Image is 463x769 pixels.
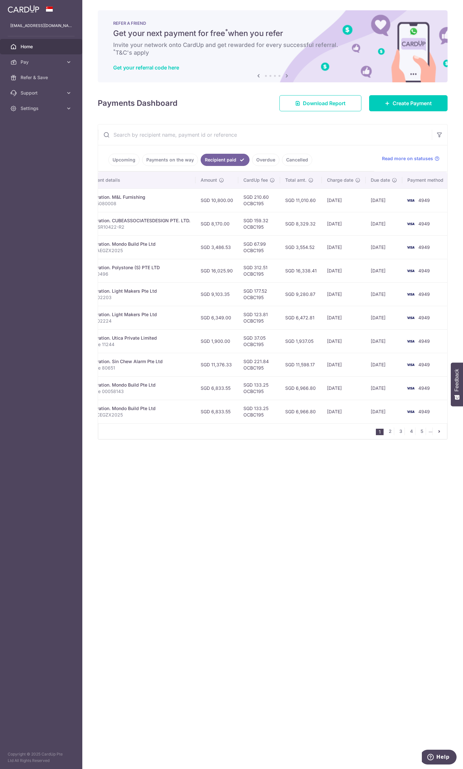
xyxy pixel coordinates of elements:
img: Bank Card [404,337,417,345]
img: Bank Card [404,408,417,416]
div: Renovation. Polystone (S) PTE LTD [86,264,190,271]
td: SGD 9,280.87 [280,282,322,306]
td: SGD 123.81 OCBC195 [238,306,280,329]
span: Pay [21,59,63,65]
td: [DATE] [366,329,402,353]
p: Invoice 11244 [86,341,190,348]
td: [DATE] [366,400,402,423]
td: [DATE] [322,235,366,259]
iframe: Opens a widget where you can find more information [422,750,457,766]
span: 4949 [418,268,430,273]
div: Renovation. M&L Furnishing [86,194,190,200]
td: [DATE] [322,353,366,376]
td: SGD 1,937.05 [280,329,322,353]
a: 5 [418,427,426,435]
a: 3 [397,427,404,435]
span: 4949 [418,362,430,367]
p: CUBESR10422-R2 [86,224,190,230]
span: 4949 [418,338,430,344]
img: Bank Card [404,243,417,251]
td: SGD 6,966.80 [280,400,322,423]
td: SGD 3,554.52 [280,235,322,259]
span: 4949 [418,221,430,226]
h6: Invite your network onto CardUp and get rewarded for every successful referral. T&C's apply [113,41,432,57]
td: [DATE] [366,212,402,235]
td: [DATE] [322,282,366,306]
div: Renovation. Mondo Build Pte Ltd [86,405,190,412]
td: [DATE] [322,259,366,282]
span: Home [21,43,63,50]
td: [DATE] [322,376,366,400]
a: Get your referral code here [113,64,179,71]
td: SGD 6,833.55 [195,376,238,400]
td: SGD 210.60 OCBC195 [238,188,280,212]
td: [DATE] [366,306,402,329]
p: Invoice 80651 [86,365,190,371]
td: [DATE] [366,282,402,306]
a: Upcoming [108,154,140,166]
img: Bank Card [404,220,417,228]
span: Total amt. [285,177,306,183]
td: [DATE] [322,400,366,423]
td: [DATE] [366,188,402,212]
th: Payment details [80,172,195,188]
img: CardUp [8,5,39,13]
td: SGD 6,349.00 [195,306,238,329]
td: [DATE] [366,235,402,259]
span: 4949 [418,291,430,297]
img: Bank Card [404,384,417,392]
div: Renovation. Light Makers Pte Ltd [86,288,190,294]
p: 2778AEGZX2025 [86,247,190,254]
th: Payment method [402,172,451,188]
span: Support [21,90,63,96]
td: SGD 11,010.60 [280,188,322,212]
p: REFER A FRIEND [113,21,432,26]
td: [DATE] [366,376,402,400]
td: SGD 11,598.17 [280,353,322,376]
td: SGD 8,170.00 [195,212,238,235]
img: Bank Card [404,267,417,275]
p: 20250496 [86,271,190,277]
img: RAF banner [98,10,448,82]
span: 4949 [418,244,430,250]
td: [DATE] [366,259,402,282]
td: SGD 10,800.00 [195,188,238,212]
a: Download Report [279,95,361,111]
div: Renovation. Sin Chew Alarm Pte Ltd [86,358,190,365]
td: SGD 6,472.81 [280,306,322,329]
a: Create Payment [369,95,448,111]
td: [DATE] [366,353,402,376]
p: Invoice 00058143 [86,388,190,395]
span: Read more on statuses [382,155,433,162]
h5: Get your next payment for free when you refer [113,28,432,39]
td: SGD 133.25 OCBC195 [238,376,280,400]
td: [DATE] [322,329,366,353]
input: Search by recipient name, payment id or reference [98,124,432,145]
span: Due date [371,177,390,183]
td: SGD 133.25 OCBC195 [238,400,280,423]
div: Renovation. Mondo Build Pte Ltd [86,241,190,247]
div: Renovation. Light Makers Pte Ltd [86,311,190,318]
td: SGD 6,833.55 [195,400,238,423]
span: 4949 [418,385,430,391]
img: Bank Card [404,314,417,322]
div: Renovation. CUBEASSOCIATESDESIGN PTE. LTD. [86,217,190,224]
span: Download Report [303,99,346,107]
td: SGD 221.84 OCBC195 [238,353,280,376]
td: SGD 37.05 OCBC195 [238,329,280,353]
td: SGD 67.99 OCBC195 [238,235,280,259]
td: SGD 1,900.00 [195,329,238,353]
span: Refer & Save [21,74,63,81]
p: inv2502224 [86,318,190,324]
a: 2 [386,427,394,435]
li: 1 [376,429,384,435]
a: Payments on the way [142,154,198,166]
a: 4 [407,427,415,435]
span: 4949 [418,197,430,203]
p: 2735CEGZX2025 [86,412,190,418]
td: [DATE] [322,306,366,329]
span: 4949 [418,409,430,414]
p: [EMAIL_ADDRESS][DOMAIN_NAME] [10,23,72,29]
td: [DATE] [322,212,366,235]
